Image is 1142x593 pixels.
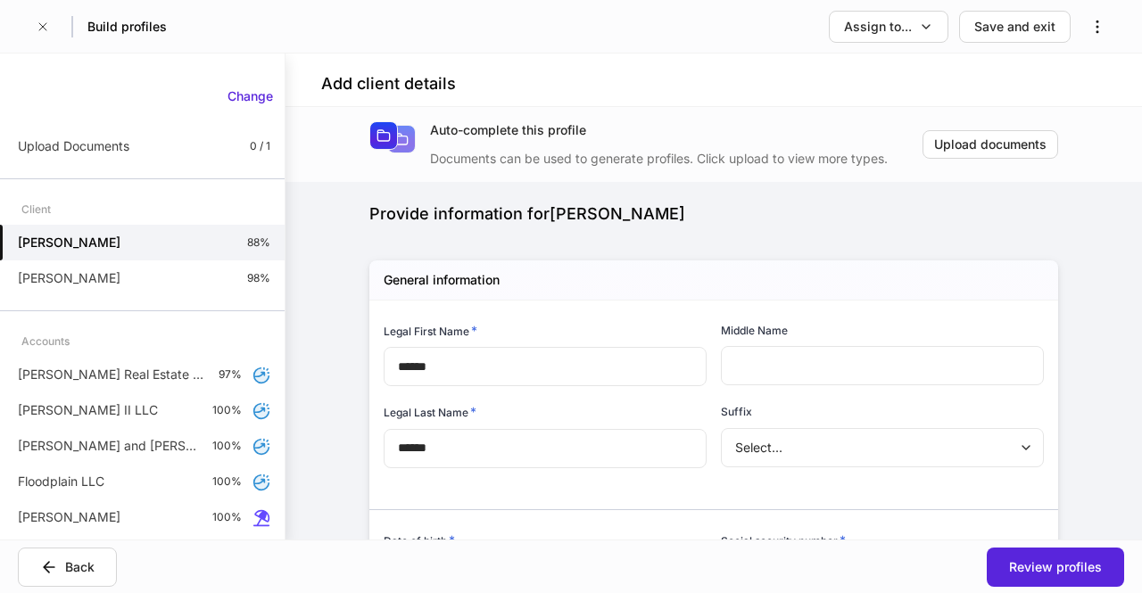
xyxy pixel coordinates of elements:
div: Save and exit [974,18,1055,36]
div: Review profiles [1009,558,1102,576]
p: 100% [212,474,242,489]
button: Change [216,82,285,111]
div: Select... [721,428,1043,467]
button: Upload documents [923,130,1058,159]
h5: General information [384,271,500,289]
h4: Add client details [321,73,456,95]
h6: Middle Name [721,322,788,339]
p: 100% [212,510,242,524]
button: Save and exit [959,11,1071,43]
p: Upload Documents [18,137,129,155]
div: Client [21,194,51,225]
p: 97% [219,367,242,382]
button: Review profiles [987,548,1124,587]
div: Assign to... [844,18,912,36]
h6: Legal Last Name [384,403,476,421]
p: [PERSON_NAME] II LLC [18,401,158,419]
p: 0 / 1 [250,139,270,153]
button: Assign to... [829,11,948,43]
p: [PERSON_NAME] and [PERSON_NAME] Trust [18,437,198,455]
div: Accounts [21,325,70,357]
p: Floodplain LLC [18,473,104,490]
div: Provide information for [PERSON_NAME] [369,203,1058,225]
h6: Social security number [721,531,846,549]
button: Back [18,548,117,587]
div: Change [228,87,273,105]
p: 88% [247,235,270,250]
p: 100% [212,403,242,417]
h6: Legal First Name [384,322,477,340]
h5: [PERSON_NAME] [18,234,120,251]
h5: Build profiles [87,18,167,36]
p: 98% [247,271,270,285]
p: [PERSON_NAME] [18,508,120,526]
div: Upload documents [934,136,1047,153]
div: Auto-complete this profile [430,121,923,139]
h6: Date of birth [384,531,455,549]
h6: Suffix [721,403,752,420]
p: [PERSON_NAME] Real Estate Trust [18,366,204,383]
div: Back [65,558,95,576]
p: [PERSON_NAME] [18,269,120,287]
p: 100% [212,439,242,453]
div: Documents can be used to generate profiles. Click upload to view more types. [430,139,923,168]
